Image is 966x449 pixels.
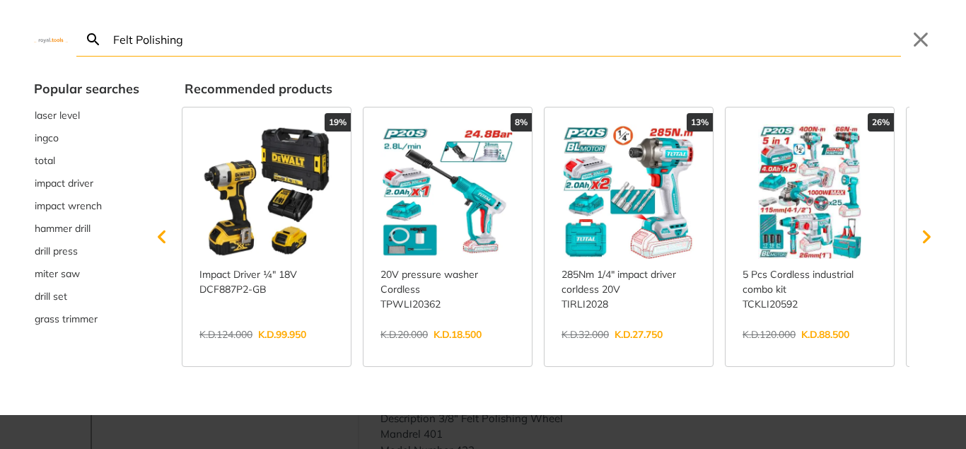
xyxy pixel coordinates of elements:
[35,221,91,236] span: hammer drill
[34,79,139,98] div: Popular searches
[35,244,78,259] span: drill press
[35,289,67,304] span: drill set
[868,113,894,132] div: 26%
[34,240,139,262] div: Suggestion: drill press
[34,104,139,127] button: Select suggestion: laser level
[909,28,932,51] button: Close
[34,194,139,217] button: Select suggestion: impact wrench
[511,113,532,132] div: 8%
[34,308,139,330] div: Suggestion: grass trimmer
[35,131,59,146] span: ingco
[34,36,68,42] img: Close
[34,149,139,172] button: Select suggestion: total
[35,176,93,191] span: impact driver
[35,153,55,168] span: total
[34,217,139,240] button: Select suggestion: hammer drill
[35,267,80,281] span: miter saw
[34,285,139,308] div: Suggestion: drill set
[34,262,139,285] div: Suggestion: miter saw
[325,113,351,132] div: 19%
[35,199,102,214] span: impact wrench
[912,223,941,251] svg: Scroll right
[85,31,102,48] svg: Search
[110,23,901,56] input: Search…
[34,240,139,262] button: Select suggestion: drill press
[148,223,176,251] svg: Scroll left
[34,149,139,172] div: Suggestion: total
[687,113,713,132] div: 13%
[34,127,139,149] div: Suggestion: ingco
[34,285,139,308] button: Select suggestion: drill set
[34,217,139,240] div: Suggestion: hammer drill
[35,312,98,327] span: grass trimmer
[34,172,139,194] div: Suggestion: impact driver
[185,79,932,98] div: Recommended products
[34,194,139,217] div: Suggestion: impact wrench
[34,172,139,194] button: Select suggestion: impact driver
[34,127,139,149] button: Select suggestion: ingco
[34,262,139,285] button: Select suggestion: miter saw
[35,108,80,123] span: laser level
[34,104,139,127] div: Suggestion: laser level
[34,308,139,330] button: Select suggestion: grass trimmer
